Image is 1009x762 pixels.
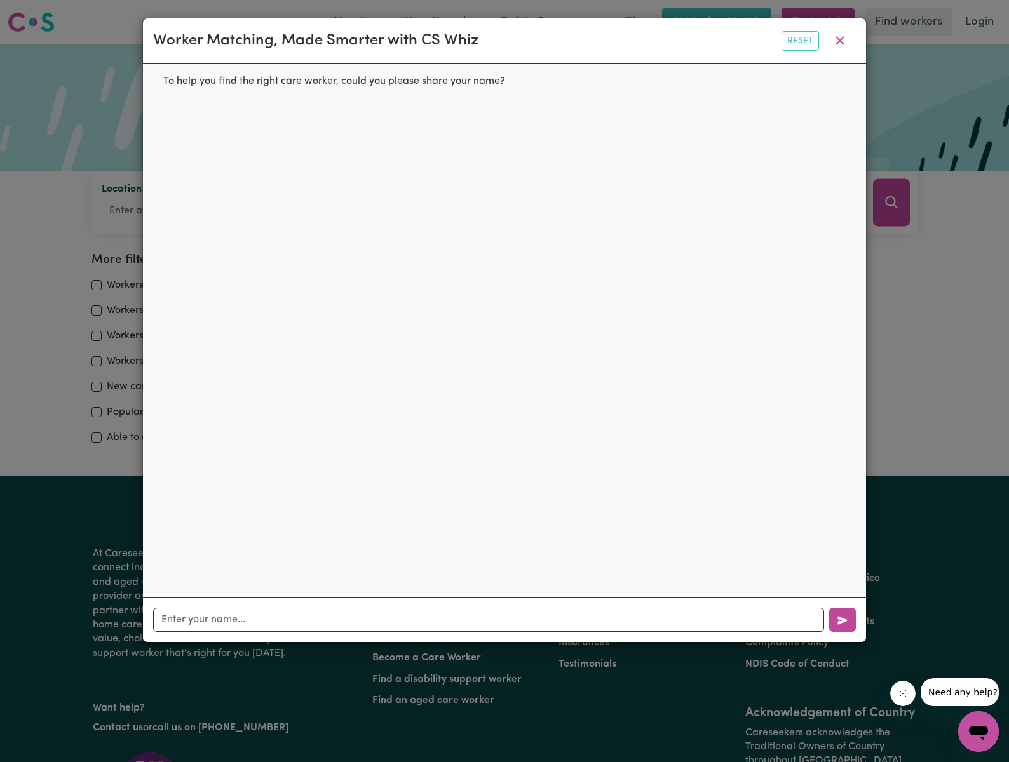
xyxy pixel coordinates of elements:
[921,678,999,706] iframe: Message from company
[153,63,515,99] div: To help you find the right care worker, could you please share your name?
[782,31,819,51] button: Reset
[958,711,999,752] iframe: Button to launch messaging window
[890,681,916,706] iframe: Close message
[153,29,478,52] div: Worker Matching, Made Smarter with CS Whiz
[153,608,824,632] input: Enter your name...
